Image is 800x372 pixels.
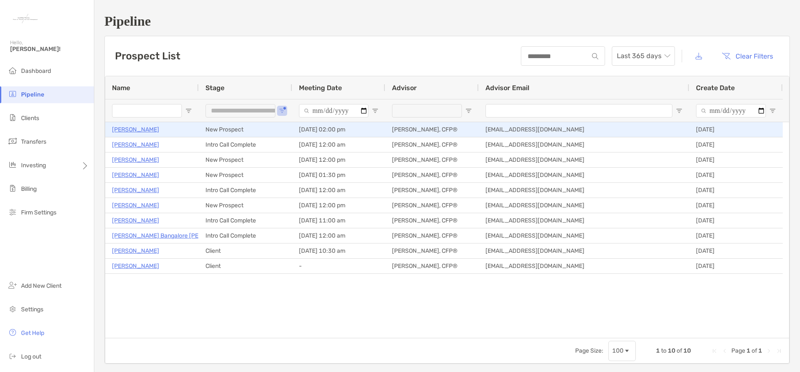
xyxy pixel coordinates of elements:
[299,84,342,92] span: Meeting Date
[385,244,479,258] div: [PERSON_NAME], CFP®
[8,327,18,337] img: get-help icon
[758,347,762,354] span: 1
[479,198,689,213] div: [EMAIL_ADDRESS][DOMAIN_NAME]
[696,104,766,118] input: Create Date Filter Input
[689,122,783,137] div: [DATE]
[112,139,159,150] a: [PERSON_NAME]
[292,228,385,243] div: [DATE] 12:00 am
[479,259,689,273] div: [EMAIL_ADDRESS][DOMAIN_NAME]
[608,341,636,361] div: Page Size
[112,124,159,135] p: [PERSON_NAME]
[8,112,18,123] img: clients icon
[385,228,479,243] div: [PERSON_NAME], CFP®
[112,261,159,271] a: [PERSON_NAME]
[592,53,598,59] img: input icon
[747,347,750,354] span: 1
[10,45,89,53] span: [PERSON_NAME]!
[199,259,292,273] div: Client
[21,138,46,145] span: Transfers
[112,215,159,226] a: [PERSON_NAME]
[689,259,783,273] div: [DATE]
[199,153,292,167] div: New Prospect
[731,347,745,354] span: Page
[715,47,779,65] button: Clear Filters
[689,244,783,258] div: [DATE]
[689,198,783,213] div: [DATE]
[292,137,385,152] div: [DATE] 12:00 am
[385,183,479,198] div: [PERSON_NAME], CFP®
[292,183,385,198] div: [DATE] 12:00 am
[776,348,782,354] div: Last Page
[676,107,683,114] button: Open Filter Menu
[479,153,689,167] div: [EMAIL_ADDRESS][DOMAIN_NAME]
[199,137,292,152] div: Intro Call Complete
[8,304,18,314] img: settings icon
[112,246,159,256] a: [PERSON_NAME]
[8,183,18,193] img: billing icon
[8,351,18,361] img: logout icon
[668,347,675,354] span: 10
[711,348,718,354] div: First Page
[479,122,689,137] div: [EMAIL_ADDRESS][DOMAIN_NAME]
[292,122,385,137] div: [DATE] 02:00 pm
[112,170,159,180] a: [PERSON_NAME]
[479,168,689,182] div: [EMAIL_ADDRESS][DOMAIN_NAME]
[292,244,385,258] div: [DATE] 10:30 am
[479,244,689,258] div: [EMAIL_ADDRESS][DOMAIN_NAME]
[21,353,41,360] span: Log out
[21,115,39,122] span: Clients
[656,347,660,354] span: 1
[385,168,479,182] div: [PERSON_NAME], CFP®
[385,213,479,228] div: [PERSON_NAME], CFP®
[21,91,44,98] span: Pipeline
[689,153,783,167] div: [DATE]
[21,209,56,216] span: Firm Settings
[385,153,479,167] div: [PERSON_NAME], CFP®
[21,329,44,337] span: Get Help
[21,162,46,169] span: Investing
[479,213,689,228] div: [EMAIL_ADDRESS][DOMAIN_NAME]
[689,183,783,198] div: [DATE]
[112,84,130,92] span: Name
[199,228,292,243] div: Intro Call Complete
[185,107,192,114] button: Open Filter Menu
[292,198,385,213] div: [DATE] 12:00 pm
[292,213,385,228] div: [DATE] 11:00 am
[112,104,182,118] input: Name Filter Input
[385,259,479,273] div: [PERSON_NAME], CFP®
[677,347,682,354] span: of
[10,3,40,34] img: Zoe Logo
[199,213,292,228] div: Intro Call Complete
[112,230,236,241] a: [PERSON_NAME] Bangalore [PERSON_NAME]
[617,47,670,65] span: Last 365 days
[465,107,472,114] button: Open Filter Menu
[372,107,379,114] button: Open Filter Menu
[765,348,772,354] div: Next Page
[689,137,783,152] div: [DATE]
[112,185,159,195] a: [PERSON_NAME]
[292,168,385,182] div: [DATE] 01:30 pm
[479,183,689,198] div: [EMAIL_ADDRESS][DOMAIN_NAME]
[292,259,385,273] div: -
[385,122,479,137] div: [PERSON_NAME], CFP®
[292,153,385,167] div: [DATE] 12:00 pm
[112,200,159,211] a: [PERSON_NAME]
[8,280,18,290] img: add_new_client icon
[115,50,180,62] h3: Prospect List
[8,207,18,217] img: firm-settings icon
[8,160,18,170] img: investing icon
[199,168,292,182] div: New Prospect
[199,183,292,198] div: Intro Call Complete
[392,84,417,92] span: Advisor
[721,348,728,354] div: Previous Page
[205,84,224,92] span: Stage
[689,168,783,182] div: [DATE]
[8,89,18,99] img: pipeline icon
[689,228,783,243] div: [DATE]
